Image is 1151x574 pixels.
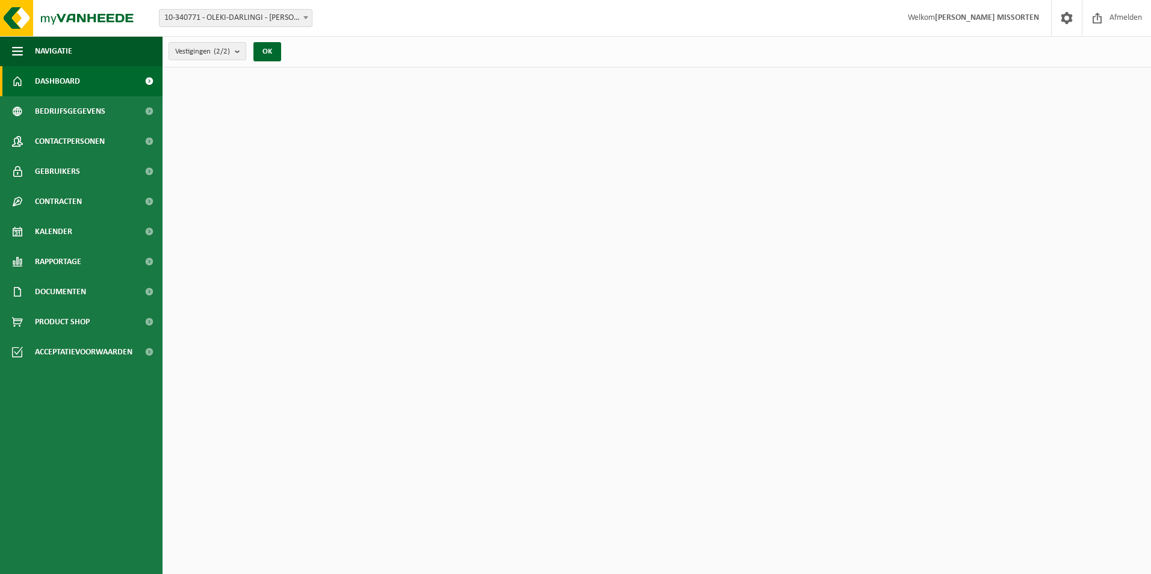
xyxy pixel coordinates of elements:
[35,96,105,126] span: Bedrijfsgegevens
[35,307,90,337] span: Product Shop
[169,42,246,60] button: Vestigingen(2/2)
[35,126,105,156] span: Contactpersonen
[214,48,230,55] count: (2/2)
[35,66,80,96] span: Dashboard
[175,43,230,61] span: Vestigingen
[159,9,312,27] span: 10-340771 - OLEKI-DARLINGI - OLEN
[35,187,82,217] span: Contracten
[35,337,132,367] span: Acceptatievoorwaarden
[35,277,86,307] span: Documenten
[35,156,80,187] span: Gebruikers
[253,42,281,61] button: OK
[160,10,312,26] span: 10-340771 - OLEKI-DARLINGI - OLEN
[35,247,81,277] span: Rapportage
[35,217,72,247] span: Kalender
[935,13,1039,22] strong: [PERSON_NAME] MISSORTEN
[35,36,72,66] span: Navigatie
